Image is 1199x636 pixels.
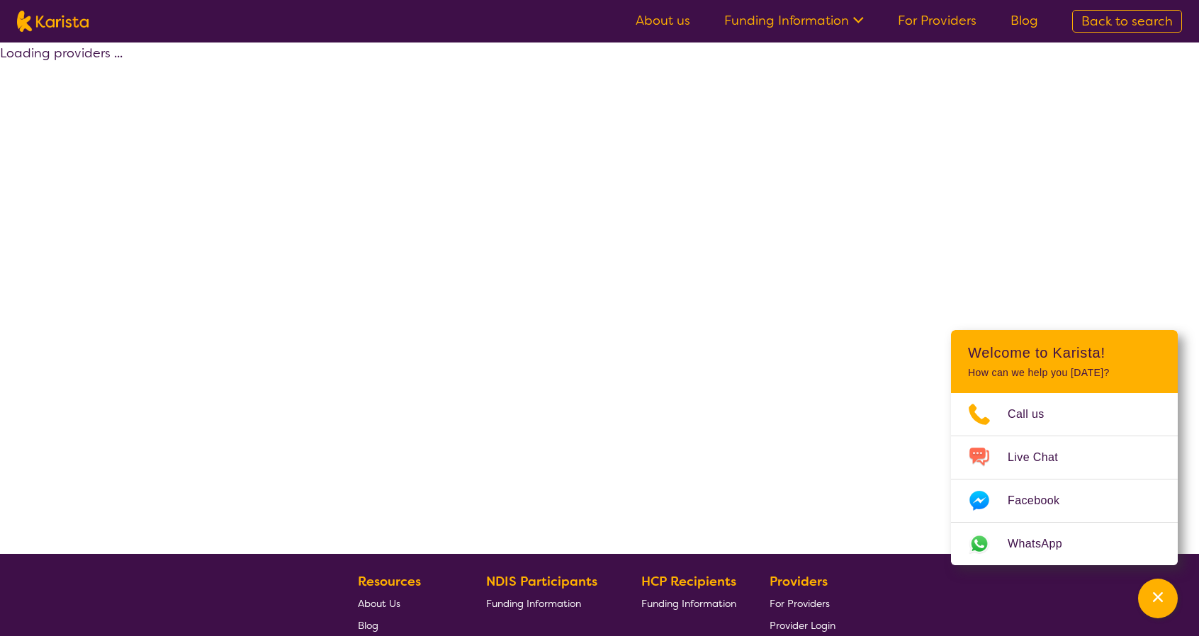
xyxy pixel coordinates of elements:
[770,597,830,610] span: For Providers
[951,330,1178,565] div: Channel Menu
[1008,533,1079,555] span: WhatsApp
[770,619,835,632] span: Provider Login
[641,597,736,610] span: Funding Information
[770,592,835,614] a: For Providers
[358,619,378,632] span: Blog
[1011,12,1038,29] a: Blog
[1008,447,1075,468] span: Live Chat
[486,573,597,590] b: NDIS Participants
[358,592,453,614] a: About Us
[17,11,89,32] img: Karista logo
[770,614,835,636] a: Provider Login
[486,592,608,614] a: Funding Information
[486,597,581,610] span: Funding Information
[641,573,736,590] b: HCP Recipients
[358,597,400,610] span: About Us
[898,12,976,29] a: For Providers
[1138,579,1178,618] button: Channel Menu
[358,614,453,636] a: Blog
[1072,10,1182,33] a: Back to search
[968,344,1161,361] h2: Welcome to Karista!
[358,573,421,590] b: Resources
[1008,404,1062,425] span: Call us
[1081,13,1173,30] span: Back to search
[951,523,1178,565] a: Web link opens in a new tab.
[1008,490,1076,511] span: Facebook
[636,12,690,29] a: About us
[770,573,828,590] b: Providers
[724,12,864,29] a: Funding Information
[968,367,1161,379] p: How can we help you [DATE]?
[951,393,1178,565] ul: Choose channel
[641,592,736,614] a: Funding Information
